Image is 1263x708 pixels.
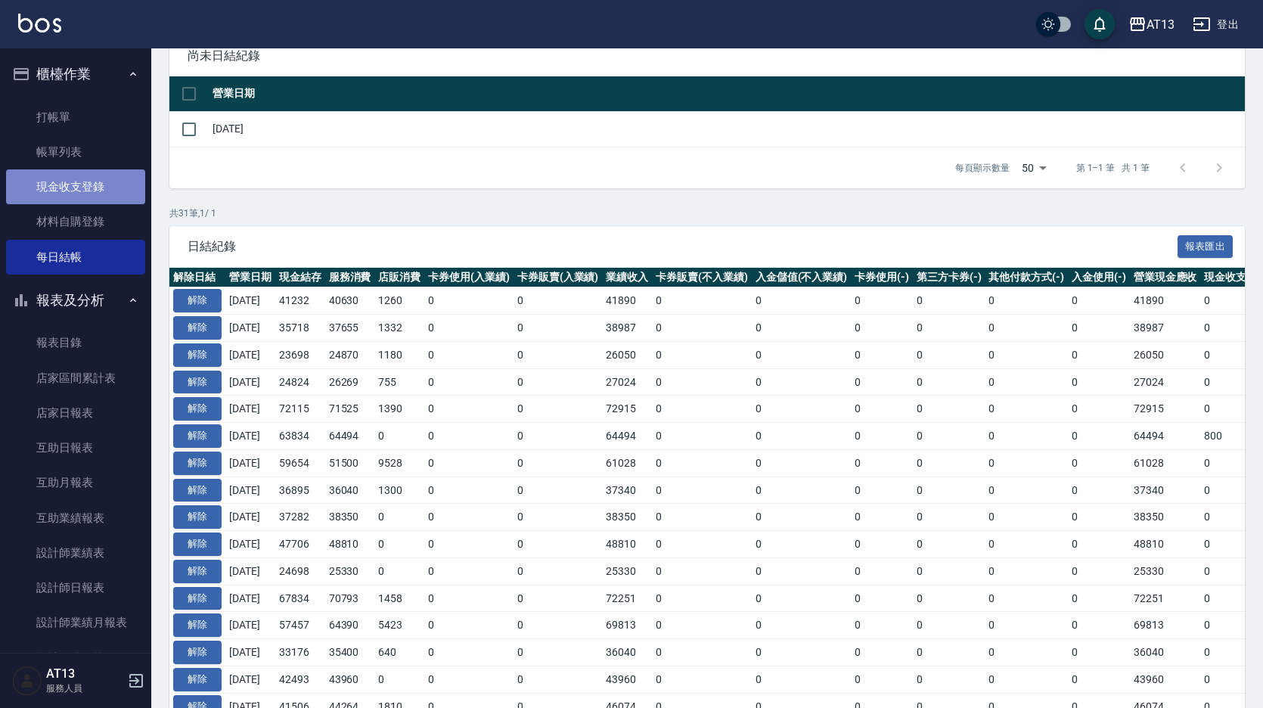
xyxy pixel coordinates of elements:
[1130,557,1201,585] td: 25330
[188,239,1178,254] span: 日結紀錄
[752,531,852,558] td: 0
[275,396,325,423] td: 72115
[913,639,985,666] td: 0
[851,612,913,639] td: 0
[325,504,375,531] td: 38350
[424,666,514,693] td: 0
[1068,423,1130,450] td: 0
[225,504,275,531] td: [DATE]
[374,341,424,368] td: 1180
[325,531,375,558] td: 48810
[652,504,752,531] td: 0
[913,612,985,639] td: 0
[602,287,652,315] td: 41890
[1068,612,1130,639] td: 0
[325,341,375,368] td: 24870
[173,560,222,583] button: 解除
[173,289,222,312] button: 解除
[1130,531,1201,558] td: 48810
[1130,268,1201,287] th: 營業現金應收
[374,585,424,612] td: 1458
[225,639,275,666] td: [DATE]
[913,287,985,315] td: 0
[752,449,852,477] td: 0
[6,325,145,360] a: 報表目錄
[1068,666,1130,693] td: 0
[985,477,1068,504] td: 0
[424,368,514,396] td: 0
[173,397,222,421] button: 解除
[985,557,1068,585] td: 0
[275,612,325,639] td: 57457
[602,268,652,287] th: 業績收入
[602,557,652,585] td: 25330
[6,204,145,239] a: 材料自購登錄
[752,504,852,531] td: 0
[209,111,1245,147] td: [DATE]
[913,368,985,396] td: 0
[225,268,275,287] th: 營業日期
[985,396,1068,423] td: 0
[6,430,145,465] a: 互助日報表
[652,341,752,368] td: 0
[851,666,913,693] td: 0
[173,479,222,502] button: 解除
[374,557,424,585] td: 0
[985,666,1068,693] td: 0
[913,268,985,287] th: 第三方卡券(-)
[1130,287,1201,315] td: 41890
[851,341,913,368] td: 0
[602,368,652,396] td: 27024
[275,531,325,558] td: 47706
[325,585,375,612] td: 70793
[374,368,424,396] td: 755
[275,639,325,666] td: 33176
[602,504,652,531] td: 38350
[985,315,1068,342] td: 0
[325,639,375,666] td: 35400
[985,368,1068,396] td: 0
[173,452,222,475] button: 解除
[514,315,603,342] td: 0
[602,612,652,639] td: 69813
[602,315,652,342] td: 38987
[652,287,752,315] td: 0
[173,505,222,529] button: 解除
[1068,585,1130,612] td: 0
[225,666,275,693] td: [DATE]
[851,477,913,504] td: 0
[514,504,603,531] td: 0
[225,396,275,423] td: [DATE]
[6,465,145,500] a: 互助月報表
[851,531,913,558] td: 0
[514,287,603,315] td: 0
[225,612,275,639] td: [DATE]
[424,612,514,639] td: 0
[173,424,222,448] button: 解除
[652,477,752,504] td: 0
[985,585,1068,612] td: 0
[1068,368,1130,396] td: 0
[225,531,275,558] td: [DATE]
[851,268,913,287] th: 卡券使用(-)
[1068,287,1130,315] td: 0
[514,341,603,368] td: 0
[913,315,985,342] td: 0
[913,341,985,368] td: 0
[985,504,1068,531] td: 0
[913,557,985,585] td: 0
[752,585,852,612] td: 0
[985,531,1068,558] td: 0
[325,612,375,639] td: 64390
[1130,315,1201,342] td: 38987
[602,449,652,477] td: 61028
[374,287,424,315] td: 1260
[851,639,913,666] td: 0
[602,423,652,450] td: 64494
[514,449,603,477] td: 0
[752,557,852,585] td: 0
[1016,147,1052,188] div: 50
[325,268,375,287] th: 服務消費
[985,268,1068,287] th: 其他付款方式(-)
[275,477,325,504] td: 36895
